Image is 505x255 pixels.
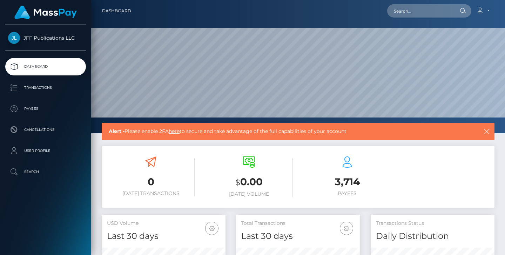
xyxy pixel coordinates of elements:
h5: Transactions Status [376,220,489,227]
p: Cancellations [8,125,83,135]
a: Transactions [5,79,86,96]
h4: Last 30 days [241,230,355,242]
h4: Last 30 days [107,230,220,242]
h4: Daily Distribution [376,230,489,242]
h5: USD Volume [107,220,220,227]
span: Please enable 2FA to secure and take advantage of the full capabilities of your account [109,128,446,135]
span: JFF Publications LLC [5,35,86,41]
p: Search [8,167,83,177]
p: Dashboard [8,61,83,72]
img: MassPay Logo [14,6,77,19]
p: Transactions [8,82,83,93]
input: Search... [387,4,453,18]
h3: 0.00 [205,175,293,189]
h3: 0 [107,175,195,189]
h5: Total Transactions [241,220,355,227]
p: Payees [8,103,83,114]
p: User Profile [8,146,83,156]
b: Alert - [109,128,124,134]
a: Payees [5,100,86,118]
a: User Profile [5,142,86,160]
h6: [DATE] Transactions [107,190,195,196]
a: Dashboard [102,4,131,18]
small: $ [235,177,240,187]
h6: Payees [303,190,391,196]
a: Cancellations [5,121,86,139]
h6: [DATE] Volume [205,191,293,197]
a: Dashboard [5,58,86,75]
img: JFF Publications LLC [8,32,20,44]
a: Search [5,163,86,181]
a: here [169,128,180,134]
h3: 3,714 [303,175,391,189]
